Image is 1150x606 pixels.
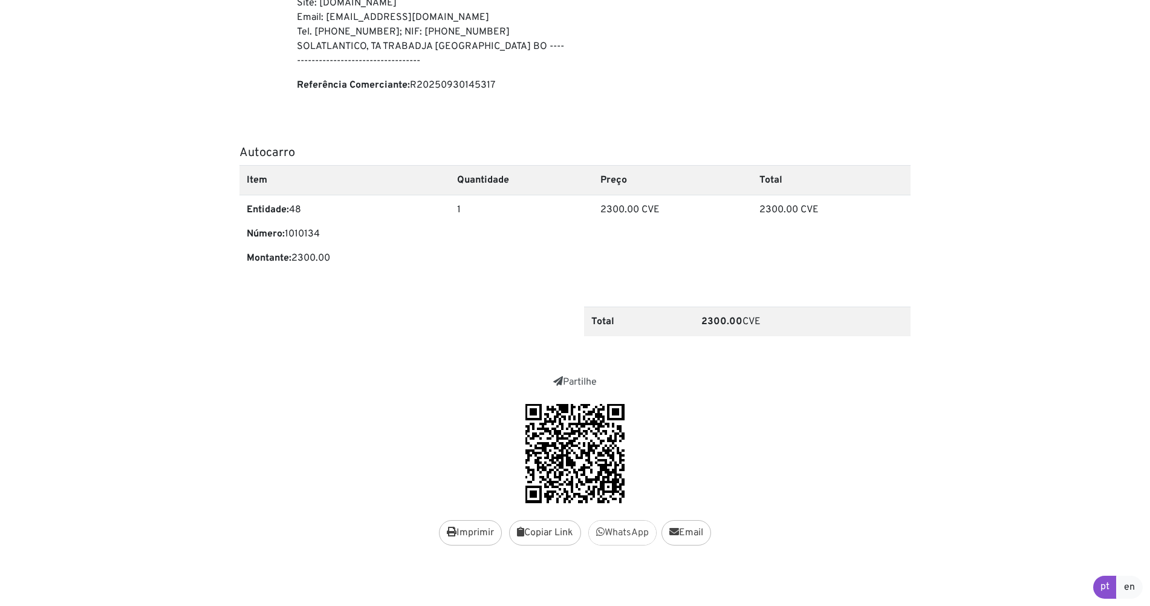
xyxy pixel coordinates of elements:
b: Entidade: [247,204,289,216]
button: Copiar Link [509,520,581,546]
th: Item [239,165,450,195]
td: 1 [450,195,593,282]
b: Número: [247,228,285,240]
th: Total [584,307,694,336]
p: 1010134 [247,227,443,241]
h5: Autocarro [239,146,911,160]
td: CVE [694,307,911,336]
th: Preço [593,165,752,195]
th: Quantidade [450,165,593,195]
img: zEUGjEAAAAGSURBVAMALAIkxtztKaUAAAAASUVORK5CYII= [525,404,625,503]
th: Total [752,165,911,195]
p: 48 [247,203,443,217]
a: WhatsApp [588,520,657,546]
b: Referência Comerciante: [297,79,410,91]
p: R20250930145317 [297,78,566,93]
a: en [1116,576,1143,599]
td: 2300.00 CVE [593,195,752,282]
a: Email [661,520,711,546]
a: Partilhe [553,376,597,388]
b: 2300.00 [701,316,742,328]
td: 2300.00 CVE [752,195,911,282]
b: Montante: [247,252,291,264]
button: Imprimir [439,520,502,546]
p: 2300.00 [247,251,443,266]
div: https://faxi.online/receipt/2025093014531602/BYjc [239,404,911,503]
a: pt [1093,576,1117,599]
